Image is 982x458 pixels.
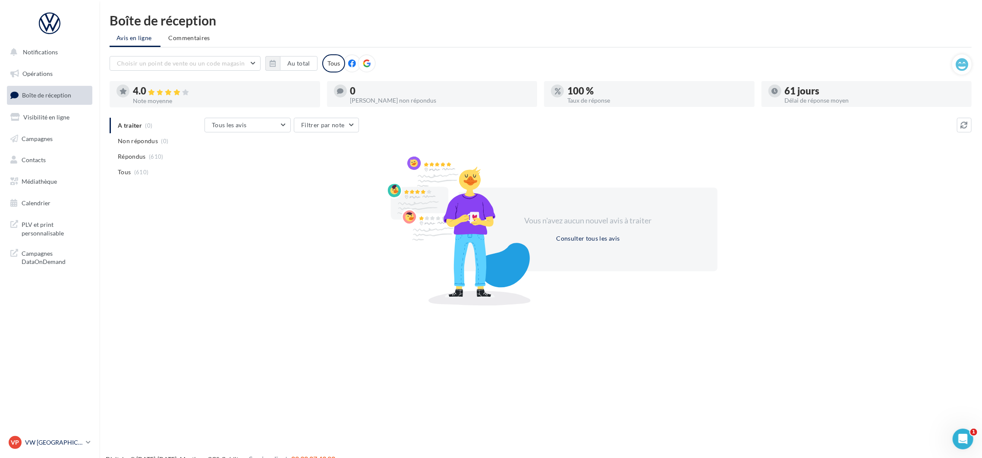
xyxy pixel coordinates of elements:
a: VP VW [GEOGRAPHIC_DATA] 20 [7,434,92,451]
span: Répondus [118,152,146,161]
span: Tous [118,168,131,176]
span: (610) [134,169,149,176]
span: (610) [149,153,164,160]
a: Calendrier [5,194,94,212]
span: PLV et print personnalisable [22,219,89,237]
div: Délai de réponse moyen [785,97,965,104]
span: Opérations [22,70,53,77]
a: Boîte de réception [5,86,94,104]
div: 0 [350,86,531,96]
button: Notifications [5,43,91,61]
span: (0) [161,138,169,144]
a: PLV et print personnalisable [5,215,94,241]
div: 61 jours [785,86,965,96]
div: Taux de réponse [567,97,748,104]
p: VW [GEOGRAPHIC_DATA] 20 [25,438,82,447]
span: Notifications [23,48,58,56]
span: Tous les avis [212,121,247,129]
div: Boîte de réception [110,14,972,27]
span: Boîte de réception [22,91,71,99]
button: Consulter tous les avis [553,233,623,244]
span: Non répondus [118,137,158,145]
span: 1 [970,429,977,436]
span: Calendrier [22,199,50,207]
div: 100 % [567,86,748,96]
span: Choisir un point de vente ou un code magasin [117,60,245,67]
span: Visibilité en ligne [23,113,69,121]
a: Opérations [5,65,94,83]
div: Vous n'avez aucun nouvel avis à traiter [514,215,662,226]
button: Tous les avis [205,118,291,132]
iframe: Intercom live chat [953,429,973,449]
button: Au total [265,56,318,71]
a: Campagnes [5,130,94,148]
div: Note moyenne [133,98,313,104]
span: Campagnes DataOnDemand [22,248,89,266]
div: Tous [322,54,345,72]
a: Campagnes DataOnDemand [5,244,94,270]
a: Contacts [5,151,94,169]
div: 4.0 [133,86,313,96]
span: Campagnes [22,135,53,142]
a: Médiathèque [5,173,94,191]
a: Visibilité en ligne [5,108,94,126]
span: Médiathèque [22,178,57,185]
span: Contacts [22,156,46,163]
div: [PERSON_NAME] non répondus [350,97,531,104]
button: Filtrer par note [294,118,359,132]
span: Commentaires [169,34,210,42]
button: Au total [280,56,318,71]
span: VP [11,438,19,447]
button: Choisir un point de vente ou un code magasin [110,56,261,71]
